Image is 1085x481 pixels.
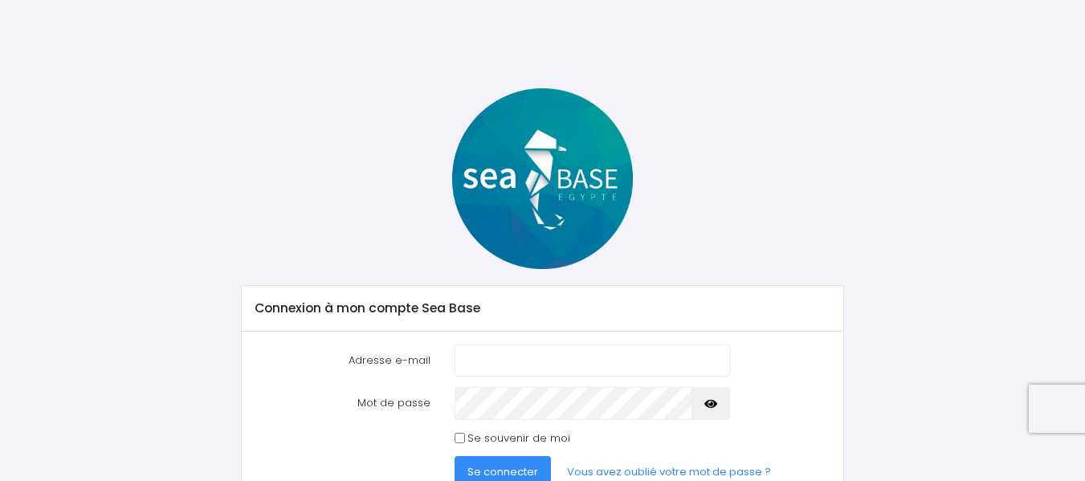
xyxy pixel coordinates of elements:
[242,286,843,331] div: Connexion à mon compte Sea Base
[467,464,538,479] span: Se connecter
[467,430,570,446] label: Se souvenir de moi
[243,344,443,377] label: Adresse e-mail
[243,387,443,419] label: Mot de passe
